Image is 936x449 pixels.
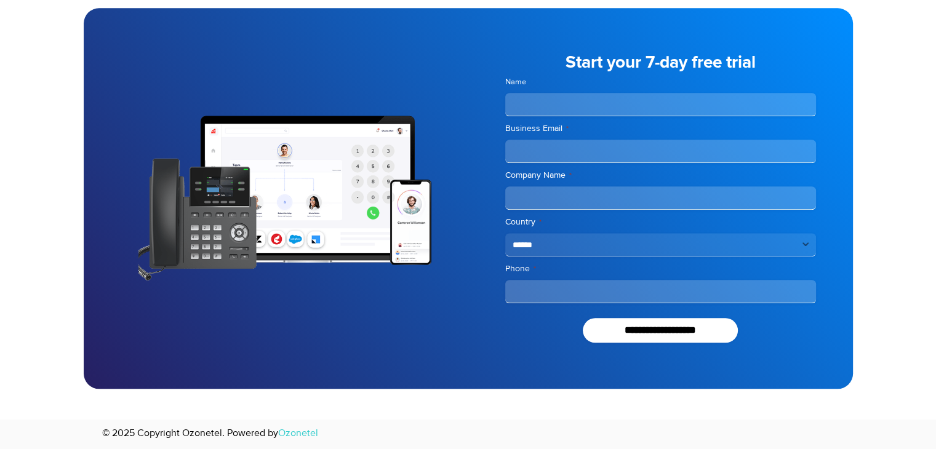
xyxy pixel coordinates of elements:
[505,76,816,88] label: Name
[505,263,816,275] label: Phone
[102,426,630,440] p: © 2025 Copyright Ozonetel. Powered by
[505,216,816,228] label: Country
[278,426,318,440] a: Ozonetel
[505,169,816,181] label: Company Name
[505,54,816,71] h5: Start your 7-day free trial
[505,122,816,135] label: Business Email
